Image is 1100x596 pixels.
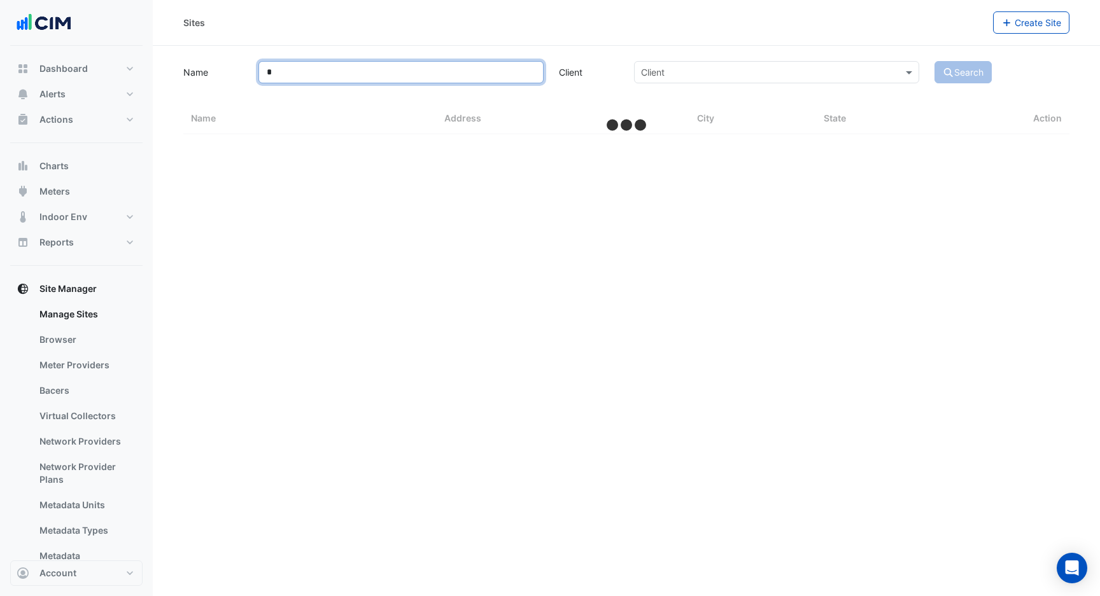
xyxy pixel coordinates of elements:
span: Reports [39,236,74,249]
a: Network Providers [29,429,143,454]
app-icon: Charts [17,160,29,172]
span: Actions [39,113,73,126]
button: Indoor Env [10,204,143,230]
a: Metadata Types [29,518,143,543]
a: Metadata [29,543,143,569]
img: Company Logo [15,10,73,36]
button: Site Manager [10,276,143,301]
span: Site Manager [39,282,97,295]
button: Alerts [10,81,143,107]
a: Metadata Units [29,492,143,518]
app-icon: Alerts [17,88,29,100]
button: Actions [10,107,143,132]
app-icon: Dashboard [17,62,29,75]
span: State [824,113,846,123]
a: Virtual Collectors [29,403,143,429]
button: Dashboard [10,56,143,81]
label: Name [176,61,251,83]
span: Indoor Env [39,211,87,223]
span: Meters [39,185,70,198]
span: Alerts [39,88,66,100]
span: Charts [39,160,69,172]
span: Name [191,113,216,123]
a: Meter Providers [29,352,143,378]
label: Client [551,61,626,83]
span: Address [444,113,481,123]
span: Action [1033,111,1062,126]
button: Reports [10,230,143,255]
span: Dashboard [39,62,88,75]
a: Browser [29,327,143,352]
span: City [697,113,714,123]
app-icon: Indoor Env [17,211,29,223]
app-icon: Reports [17,236,29,249]
button: Meters [10,179,143,204]
app-icon: Actions [17,113,29,126]
span: Create Site [1015,17,1061,28]
a: Bacers [29,378,143,403]
a: Network Provider Plans [29,454,143,492]
span: Account [39,567,76,579]
button: Charts [10,153,143,179]
div: Sites [183,16,205,29]
button: Create Site [993,11,1070,34]
app-icon: Meters [17,185,29,198]
app-icon: Site Manager [17,282,29,295]
div: Open Intercom Messenger [1057,553,1087,583]
button: Account [10,560,143,586]
a: Manage Sites [29,301,143,327]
